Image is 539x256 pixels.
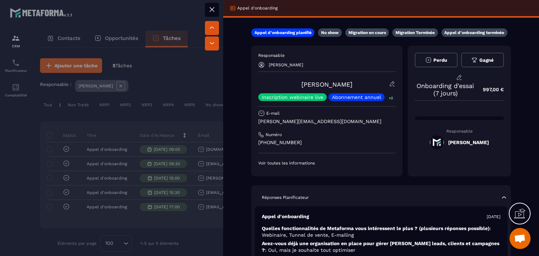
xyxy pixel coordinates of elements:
[258,118,395,125] p: [PERSON_NAME][EMAIL_ADDRESS][DOMAIN_NAME]
[237,5,278,11] p: Appel d'onboarding
[262,225,500,238] p: Quelles fonctionnalités de Metaforma vous intéressent le plus ? (plusieurs réponses possible)
[415,53,458,67] button: Perdu
[386,94,395,102] p: +2
[415,82,476,97] p: Onboarding d'essai (7 jours)
[461,53,504,67] button: Gagné
[332,95,381,100] p: Abonnement annuel
[262,195,309,200] p: Réponses Planificateur
[487,214,500,220] p: [DATE]
[266,110,280,116] p: E-mail
[266,132,282,137] p: Numéro
[262,95,323,100] p: Inscription webinaire live
[262,213,309,220] p: Appel d'onboarding
[265,247,355,253] span: : Oui, mais je souhaite tout optimiser
[258,139,395,146] p: [PHONE_NUMBER]
[415,129,504,134] p: Responsable
[321,30,339,35] p: No show
[479,58,494,63] span: Gagné
[254,30,312,35] p: Appel d’onboarding planifié
[269,62,303,67] p: [PERSON_NAME]
[258,53,395,58] p: Responsable
[448,140,489,145] h5: [PERSON_NAME]
[262,240,500,254] p: Avez-vous déjà une organisation en place pour gérer [PERSON_NAME] leads, clients et campagnes ?
[444,30,504,35] p: Appel d’onboarding terminée
[301,81,352,88] a: [PERSON_NAME]
[395,30,435,35] p: Migration Terminée
[348,30,386,35] p: Migration en cours
[510,228,531,249] div: Ouvrir le chat
[476,83,504,96] p: 997,00 €
[258,160,395,166] p: Voir toutes les informations
[433,58,447,63] span: Perdu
